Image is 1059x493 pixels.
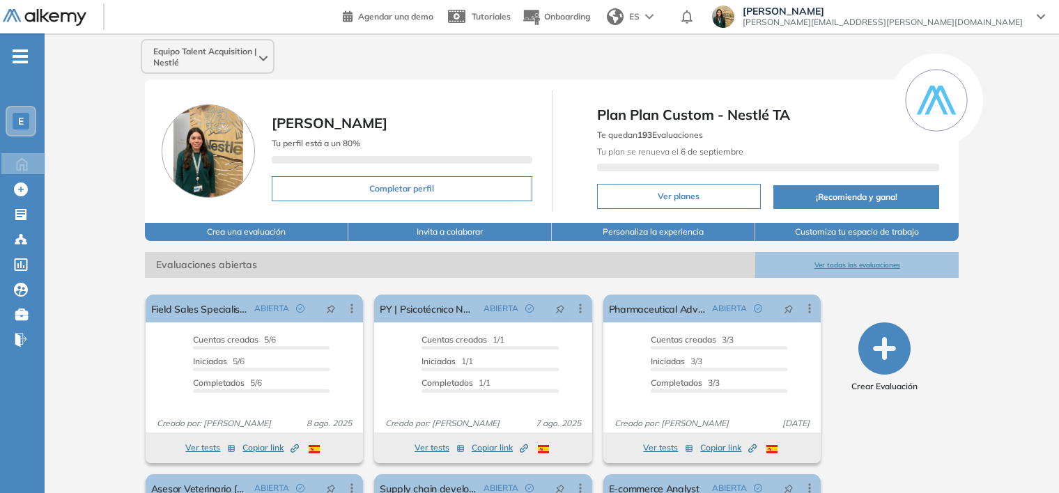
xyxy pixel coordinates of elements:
span: Tutoriales [472,11,511,22]
span: 5/6 [193,356,245,366]
img: ESP [309,445,320,453]
span: check-circle [296,304,304,313]
span: Onboarding [544,11,590,22]
span: Te quedan Evaluaciones [597,130,703,140]
button: Ver planes [597,184,761,209]
span: [DATE] [777,417,815,430]
button: Personaliza la experiencia [552,223,755,241]
button: pushpin [316,297,346,320]
b: 193 [637,130,652,140]
span: Copiar link [700,441,757,454]
a: Agendar una demo [343,7,433,24]
span: pushpin [326,303,336,314]
span: 3/3 [651,356,702,366]
button: Copiar link [700,439,757,456]
span: Completados [651,377,702,388]
span: check-circle [296,484,304,492]
button: Ver tests [185,439,235,456]
span: Iniciadas [651,356,685,366]
a: PY | Psicotécnico NO Comercial [380,295,478,322]
button: Customiza tu espacio de trabajo [755,223,959,241]
span: check-circle [754,484,762,492]
span: [PERSON_NAME] [743,6,1023,17]
button: Copiar link [472,439,528,456]
span: ABIERTA [712,302,747,315]
iframe: Chat Widget [989,426,1059,493]
button: Crear Evaluación [851,322,918,393]
span: Plan Plan Custom - Nestlé TA [597,104,940,125]
span: ES [629,10,640,23]
span: 1/1 [422,356,473,366]
b: 6 de septiembre [679,146,743,157]
span: 1/1 [422,377,490,388]
span: Equipo Talent Acquisition | Nestlé [153,46,256,68]
span: check-circle [525,484,534,492]
span: 8 ago. 2025 [301,417,357,430]
span: check-circle [754,304,762,313]
span: Agendar una demo [358,11,433,22]
span: [PERSON_NAME] [272,114,387,132]
span: ABIERTA [254,302,289,315]
span: Iniciadas [193,356,227,366]
img: ESP [538,445,549,453]
span: E [18,116,24,127]
span: 5/6 [193,334,276,345]
button: pushpin [773,297,804,320]
span: 7 ago. 2025 [530,417,587,430]
span: Creado por: [PERSON_NAME] [609,417,734,430]
img: Foto de perfil [162,104,255,198]
span: check-circle [525,304,534,313]
button: pushpin [545,297,575,320]
span: Crear Evaluación [851,380,918,393]
span: Cuentas creadas [651,334,716,345]
img: arrow [645,14,654,19]
button: Ver tests [415,439,465,456]
span: Tu perfil está a un 80% [272,138,360,148]
span: pushpin [784,303,794,314]
span: Copiar link [472,441,528,454]
button: Completar perfil [272,176,532,201]
span: pushpin [555,303,565,314]
span: ABIERTA [484,302,518,315]
span: Completados [422,377,473,388]
span: Copiar link [242,441,299,454]
img: ESP [766,445,778,453]
span: Creado por: [PERSON_NAME] [151,417,277,430]
a: Field Sales Specialist (Purina) [151,295,249,322]
img: world [607,8,624,25]
button: Invita a colaborar [348,223,552,241]
span: 3/3 [651,334,734,345]
span: Completados [193,377,245,388]
i: - [13,55,28,58]
span: Tu plan se renueva el [597,146,743,157]
button: Ver todas las evaluaciones [755,252,959,278]
button: Crea una evaluación [145,223,348,241]
span: [PERSON_NAME][EMAIL_ADDRESS][PERSON_NAME][DOMAIN_NAME] [743,17,1023,28]
span: 3/3 [651,377,720,388]
a: Pharmaceutical Advisor [609,295,707,322]
button: Copiar link [242,439,299,456]
span: Creado por: [PERSON_NAME] [380,417,505,430]
span: Cuentas creadas [422,334,487,345]
button: Onboarding [522,2,590,32]
span: Cuentas creadas [193,334,258,345]
span: Evaluaciones abiertas [145,252,755,278]
button: ¡Recomienda y gana! [773,185,940,209]
span: Iniciadas [422,356,456,366]
span: 1/1 [422,334,504,345]
img: Logo [3,9,86,26]
span: 5/6 [193,377,262,388]
button: Ver tests [643,439,693,456]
